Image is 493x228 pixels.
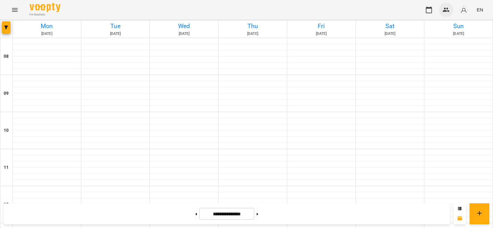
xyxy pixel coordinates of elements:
[151,21,217,31] h6: Wed
[82,21,149,31] h6: Tue
[4,127,9,134] h6: 10
[4,164,9,171] h6: 11
[30,13,60,17] span: For Business
[219,31,286,37] h6: [DATE]
[288,31,355,37] h6: [DATE]
[82,31,149,37] h6: [DATE]
[459,6,468,14] img: avatar_s.png
[357,21,423,31] h6: Sat
[219,21,286,31] h6: Thu
[151,31,217,37] h6: [DATE]
[4,90,9,97] h6: 09
[288,21,355,31] h6: Fri
[30,3,60,12] img: Voopty Logo
[4,53,9,60] h6: 08
[477,6,483,13] span: EN
[474,4,486,15] button: EN
[425,31,492,37] h6: [DATE]
[7,2,22,17] button: Menu
[14,31,80,37] h6: [DATE]
[425,21,492,31] h6: Sun
[14,21,80,31] h6: Mon
[357,31,423,37] h6: [DATE]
